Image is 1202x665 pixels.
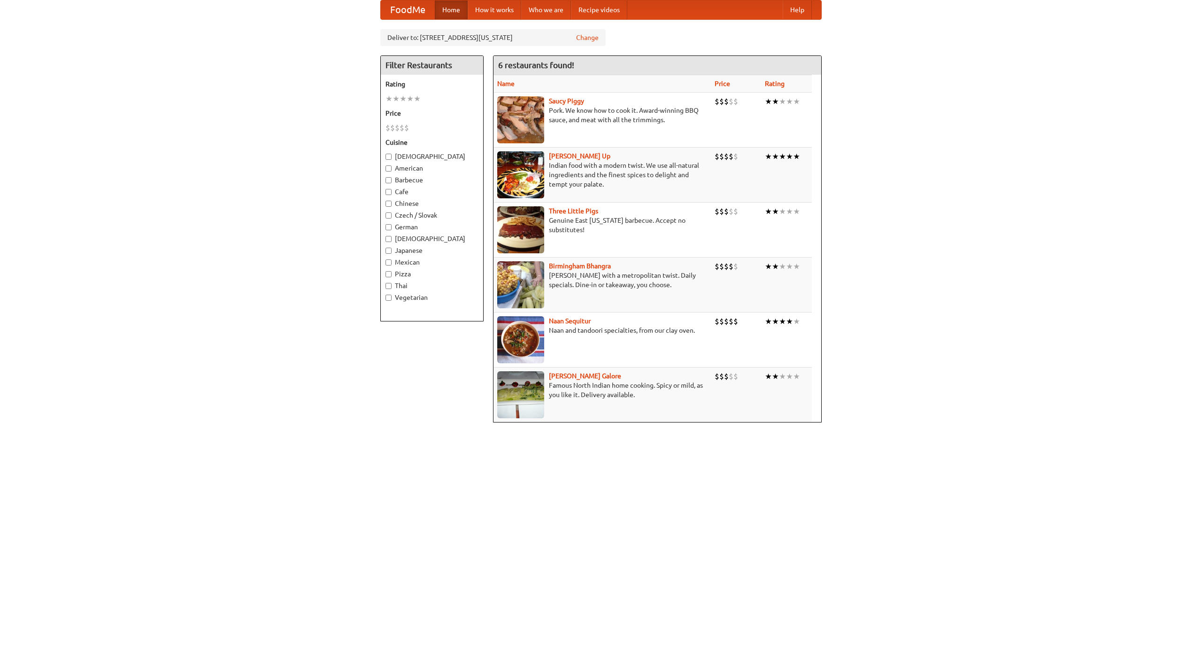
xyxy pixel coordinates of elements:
[793,151,800,162] li: ★
[381,56,483,75] h4: Filter Restaurants
[729,206,733,217] li: $
[390,123,395,133] li: $
[786,151,793,162] li: ★
[733,316,738,327] li: $
[385,222,478,232] label: German
[786,261,793,272] li: ★
[497,381,707,399] p: Famous North Indian home cooking. Spicy or mild, as you like it. Delivery available.
[765,96,772,107] li: ★
[724,96,729,107] li: $
[400,94,407,104] li: ★
[729,316,733,327] li: $
[414,94,421,104] li: ★
[385,138,478,147] h5: Cuisine
[733,371,738,382] li: $
[521,0,571,19] a: Who we are
[724,261,729,272] li: $
[385,212,392,219] input: Czech / Slovak
[793,316,800,327] li: ★
[715,261,719,272] li: $
[497,216,707,235] p: Genuine East [US_STATE] barbecue. Accept no substitutes!
[385,295,392,301] input: Vegetarian
[497,151,544,198] img: curryup.jpg
[385,258,478,267] label: Mexican
[719,371,724,382] li: $
[385,123,390,133] li: $
[772,261,779,272] li: ★
[793,261,800,272] li: ★
[385,269,478,279] label: Pizza
[729,261,733,272] li: $
[549,152,610,160] a: [PERSON_NAME] Up
[385,164,478,173] label: American
[793,96,800,107] li: ★
[724,206,729,217] li: $
[385,246,478,255] label: Japanese
[385,175,478,185] label: Barbecue
[497,161,707,189] p: Indian food with a modern twist. We use all-natural ingredients and the finest spices to delight ...
[719,206,724,217] li: $
[729,371,733,382] li: $
[385,271,392,277] input: Pizza
[385,152,478,161] label: [DEMOGRAPHIC_DATA]
[549,317,591,325] a: Naan Sequitur
[786,96,793,107] li: ★
[786,206,793,217] li: ★
[715,206,719,217] li: $
[549,262,611,270] a: Birmingham Bhangra
[385,94,393,104] li: ★
[385,199,478,208] label: Chinese
[385,189,392,195] input: Cafe
[772,316,779,327] li: ★
[380,29,606,46] div: Deliver to: [STREET_ADDRESS][US_STATE]
[385,283,392,289] input: Thai
[385,201,392,207] input: Chinese
[385,79,478,89] h5: Rating
[779,206,786,217] li: ★
[715,151,719,162] li: $
[779,371,786,382] li: ★
[772,206,779,217] li: ★
[385,187,478,196] label: Cafe
[497,106,707,125] p: Pork. We know how to cook it. Award-winning BBQ sauce, and meat with all the trimmings.
[765,80,785,87] a: Rating
[385,109,478,118] h5: Price
[733,151,738,162] li: $
[498,61,574,70] ng-pluralize: 6 restaurants found!
[765,261,772,272] li: ★
[715,316,719,327] li: $
[385,177,392,183] input: Barbecue
[549,372,621,380] a: [PERSON_NAME] Galore
[765,151,772,162] li: ★
[715,96,719,107] li: $
[497,261,544,308] img: bhangra.jpg
[733,261,738,272] li: $
[729,96,733,107] li: $
[497,371,544,418] img: currygalore.jpg
[786,371,793,382] li: ★
[724,151,729,162] li: $
[765,206,772,217] li: ★
[724,316,729,327] li: $
[783,0,812,19] a: Help
[571,0,627,19] a: Recipe videos
[385,248,392,254] input: Japanese
[779,316,786,327] li: ★
[715,80,730,87] a: Price
[497,326,707,335] p: Naan and tandoori specialties, from our clay oven.
[793,371,800,382] li: ★
[385,234,478,243] label: [DEMOGRAPHIC_DATA]
[395,123,400,133] li: $
[733,206,738,217] li: $
[385,211,478,220] label: Czech / Slovak
[385,154,392,160] input: [DEMOGRAPHIC_DATA]
[435,0,468,19] a: Home
[549,207,598,215] a: Three Little Pigs
[719,261,724,272] li: $
[772,371,779,382] li: ★
[468,0,521,19] a: How it works
[497,316,544,363] img: naansequitur.jpg
[779,151,786,162] li: ★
